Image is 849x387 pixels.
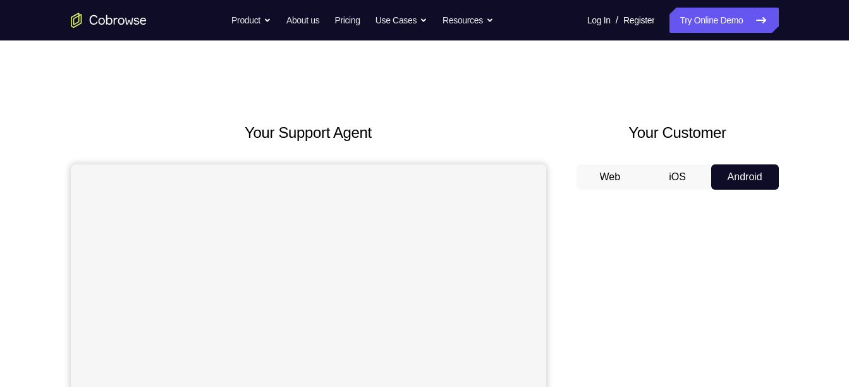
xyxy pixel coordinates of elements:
[669,8,778,33] a: Try Online Demo
[616,13,618,28] span: /
[443,8,494,33] button: Resources
[71,13,147,28] a: Go to the home page
[587,8,611,33] a: Log In
[577,164,644,190] button: Web
[231,8,271,33] button: Product
[334,8,360,33] a: Pricing
[71,121,546,144] h2: Your Support Agent
[376,8,427,33] button: Use Cases
[286,8,319,33] a: About us
[623,8,654,33] a: Register
[577,121,779,144] h2: Your Customer
[711,164,779,190] button: Android
[644,164,711,190] button: iOS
